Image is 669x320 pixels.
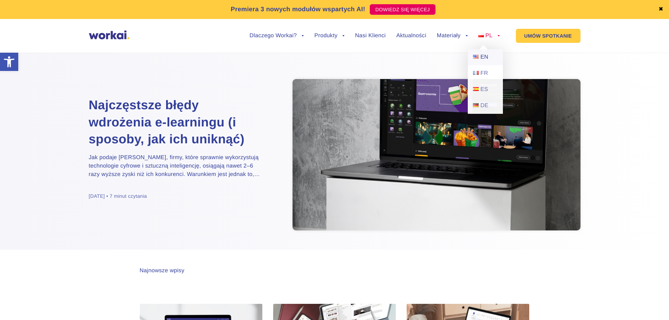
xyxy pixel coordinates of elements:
[89,193,147,200] div: [DATE] • 7 minut czytania
[89,154,264,179] p: Jak podaje [PERSON_NAME], firmy, które sprawnie wykorzystują technologie cyfrowe i sztuczną intel...
[480,54,488,60] span: EN
[468,81,503,98] a: ES
[4,260,193,316] iframe: Popup CTA
[293,79,581,230] img: błędy wdrożenia e-learningu
[468,98,503,114] a: DE
[355,33,386,39] a: Nasi Klienci
[480,86,488,92] span: ES
[480,103,488,109] span: DE
[658,7,663,12] a: ✖
[516,29,581,43] a: UMÓW SPOTKANIE
[314,33,345,39] a: Produkty
[468,49,503,65] a: EN
[396,33,426,39] a: Aktualności
[370,4,435,15] a: DOWIEDZ SIĘ WIĘCEJ
[250,33,304,39] a: Dlaczego Workai?
[231,5,365,14] p: Premiera 3 nowych modułów wspartych AI!
[485,33,492,39] span: PL
[89,97,264,148] a: Najczęstsze błędy wdrożenia e-learningu (i sposoby, jak ich uniknąć)
[468,65,503,81] a: FR
[437,33,468,39] a: Materiały
[480,70,488,76] span: FR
